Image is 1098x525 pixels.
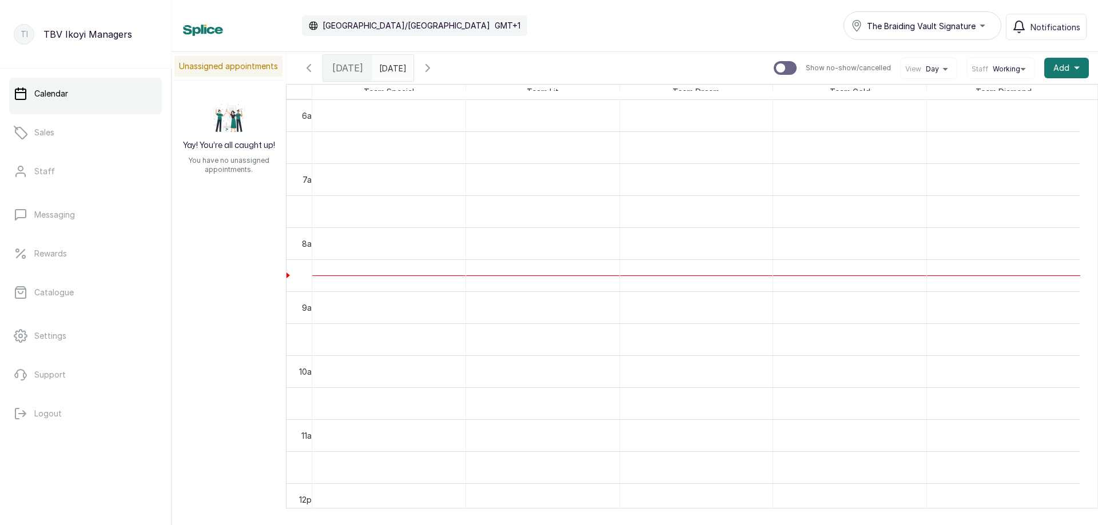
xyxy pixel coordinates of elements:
div: 11am [299,430,320,442]
p: Logout [34,408,62,419]
span: Add [1053,62,1069,74]
a: Staff [9,155,162,187]
a: Settings [9,320,162,352]
span: Staff [972,65,988,74]
p: Calendar [34,88,68,99]
span: [DATE] [332,61,363,75]
div: 6am [300,110,320,122]
button: Notifications [1006,14,1087,40]
p: Show no-show/cancelled [806,63,891,73]
p: Messaging [34,209,75,221]
p: GMT+1 [495,20,520,31]
button: The Braiding Vault Signature [844,11,1001,40]
h2: Yay! You’re all caught up! [183,140,275,151]
p: Unassigned appointments [174,56,283,77]
div: 7am [300,174,320,186]
span: Team Gold [828,85,873,99]
span: View [905,65,921,74]
div: [DATE] [323,55,372,81]
p: Rewards [34,248,67,259]
button: ViewDay [905,65,952,74]
span: Team Special [361,85,416,99]
button: Logout [9,398,162,430]
p: Sales [34,127,54,138]
p: Support [34,369,66,380]
p: Settings [34,330,66,342]
span: Team Diamond [973,85,1034,99]
p: You have no unassigned appointments. [178,156,279,174]
button: Add [1044,58,1089,78]
p: Catalogue [34,287,74,298]
p: TI [21,29,28,40]
div: 12pm [297,494,320,506]
span: Day [926,65,939,74]
a: Calendar [9,78,162,110]
span: The Braiding Vault Signature [867,20,976,32]
p: [GEOGRAPHIC_DATA]/[GEOGRAPHIC_DATA] [323,20,490,31]
p: TBV Ikoyi Managers [43,27,132,41]
span: Working [993,65,1020,74]
span: Team Dream [670,85,722,99]
a: Sales [9,117,162,149]
button: StaffWorking [972,65,1030,74]
a: Support [9,359,162,391]
div: 8am [300,238,320,250]
a: Messaging [9,199,162,231]
div: 10am [297,366,320,378]
p: Staff [34,166,55,177]
span: Team Lit [524,85,561,99]
a: Catalogue [9,276,162,308]
div: 9am [300,302,320,314]
a: Rewards [9,238,162,270]
span: Notifications [1031,21,1080,33]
